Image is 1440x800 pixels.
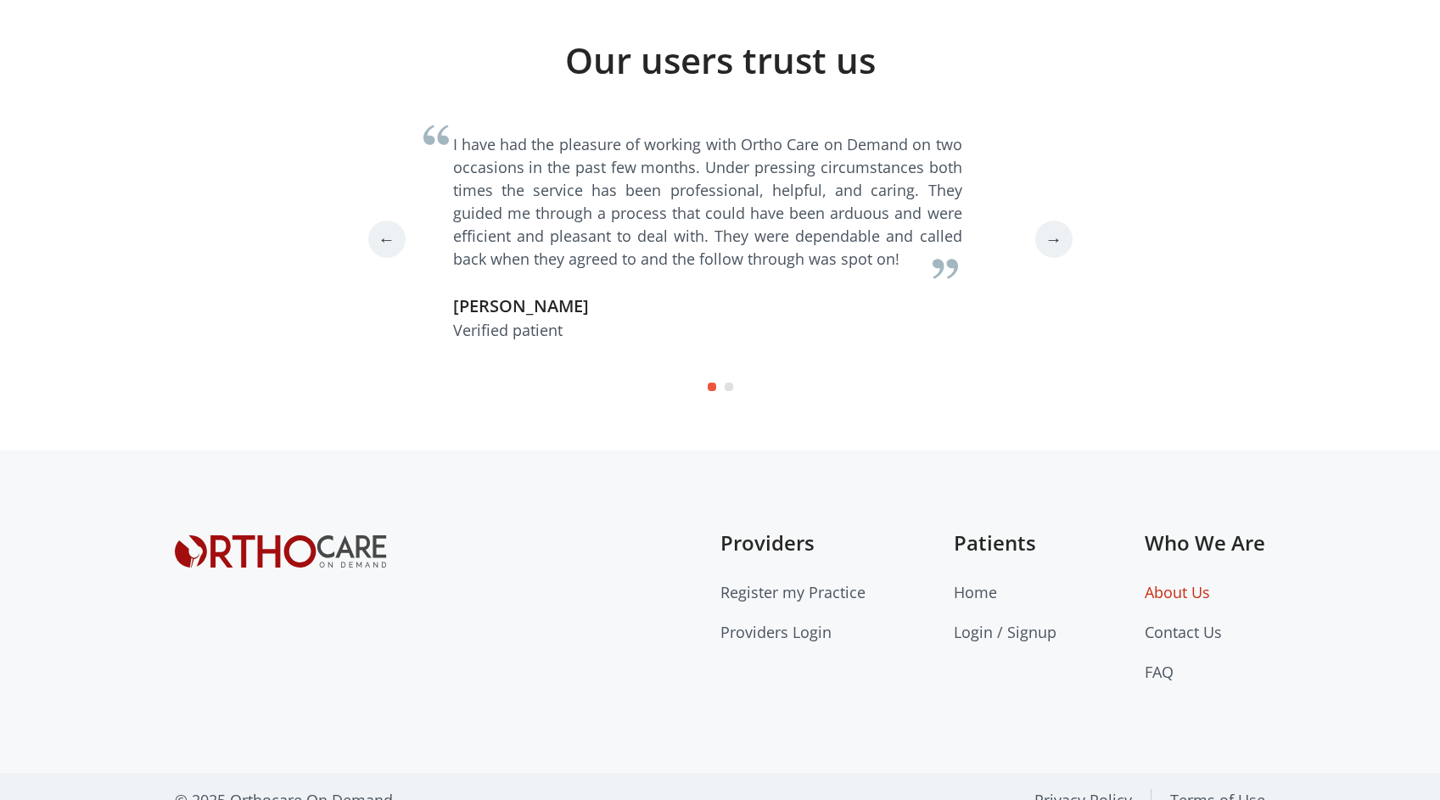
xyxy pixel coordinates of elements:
[720,582,866,602] a: Register my Practice
[720,622,832,642] a: Providers Login
[954,622,1056,642] a: Login / Signup
[175,535,387,568] img: Orthocare
[453,319,962,342] p: Verified patient
[954,582,997,602] a: Home
[720,531,866,556] h5: Providers
[1145,622,1222,642] a: Contact Us
[175,39,1265,81] h2: Our users trust us
[453,133,962,271] p: I have had the pleasure of working with Ortho Care on Demand on two occasions in the past few mon...
[954,531,1056,556] h5: Patients
[1145,582,1210,602] a: About Us
[1145,662,1174,682] a: FAQ
[453,296,962,316] h5: [PERSON_NAME]
[1145,531,1265,556] h5: Who We Are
